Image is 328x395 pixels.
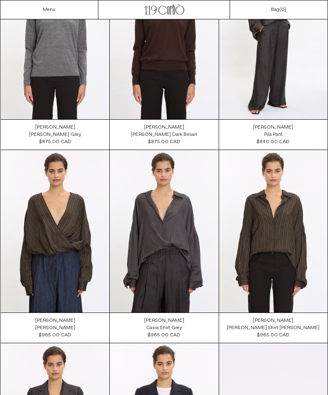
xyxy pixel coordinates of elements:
img: Dries Van Noten Camiel Shirt [1,150,109,313]
div: $965.00 CAD [148,332,180,339]
a: [PERSON_NAME] Shirt [PERSON_NAME] [227,324,319,332]
a: [PERSON_NAME] [35,124,75,131]
div: Casia Shirt Grey [146,325,182,332]
div: $965.00 CAD [39,332,71,339]
div: [PERSON_NAME] Shirt [PERSON_NAME] [227,325,319,332]
a: Menu [43,6,55,13]
div: [PERSON_NAME] [144,317,184,324]
a: Pila Pant [264,131,283,138]
div: $965.00 CAD [257,332,290,339]
span: 0 [281,6,284,13]
img: Dries Van Noten Casia Shirt [110,150,218,313]
div: $840.00 CAD [257,138,290,146]
a: [PERSON_NAME] [144,124,184,131]
a: [PERSON_NAME] Grey [29,131,81,138]
a: [PERSON_NAME] [35,324,75,332]
a: [PERSON_NAME] [253,124,293,131]
a: Bag() [271,6,286,13]
div: [PERSON_NAME] [35,317,75,324]
a: [PERSON_NAME] [35,317,75,324]
a: Casia Shirt Grey [146,324,182,332]
div: $875.00 CAD [148,138,180,146]
img: Dries Van Noten Casia Shirt [219,150,328,313]
span: ) [281,6,286,13]
a: [PERSON_NAME] [144,317,184,324]
div: [PERSON_NAME] [35,325,75,332]
div: [PERSON_NAME] [253,317,293,324]
a: [PERSON_NAME] [253,317,293,324]
div: $875.00 CAD [39,138,71,146]
a: [PERSON_NAME] Dark Brown [131,131,197,138]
